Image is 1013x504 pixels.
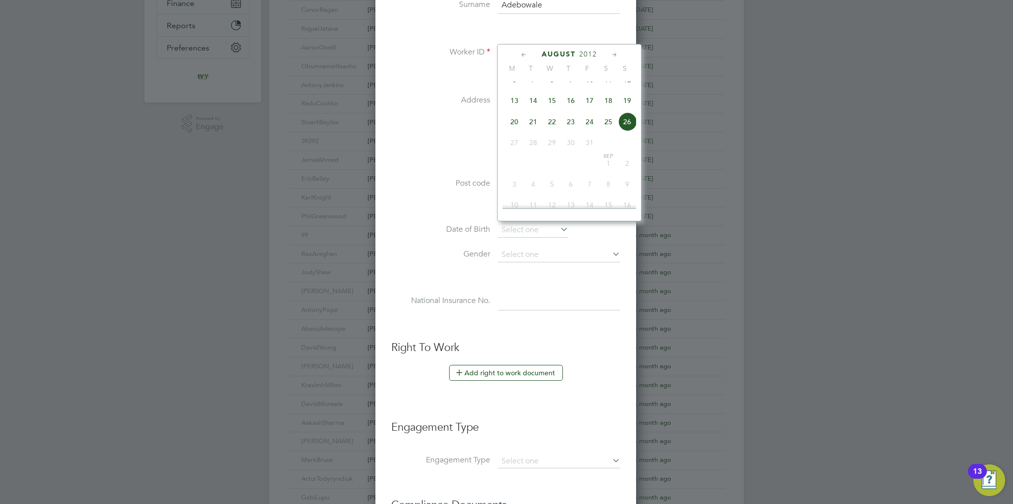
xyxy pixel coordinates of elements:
[498,454,620,468] input: Select one
[543,91,561,110] span: 15
[578,64,597,73] span: F
[524,196,543,214] span: 11
[973,471,982,484] div: 13
[543,175,561,194] span: 5
[561,175,580,194] span: 6
[391,341,620,355] h3: Right To Work
[505,175,524,194] span: 3
[561,133,580,152] span: 30
[579,50,597,58] span: 2012
[524,91,543,110] span: 14
[543,112,561,131] span: 22
[391,47,490,57] label: Worker ID
[505,112,524,131] span: 20
[524,133,543,152] span: 28
[973,464,1005,496] button: Open Resource Center, 13 new notifications
[599,196,618,214] span: 15
[505,196,524,214] span: 10
[599,91,618,110] span: 18
[543,196,561,214] span: 12
[615,64,634,73] span: S
[618,196,637,214] span: 16
[449,365,563,381] button: Add right to work document
[580,91,599,110] span: 17
[540,64,559,73] span: W
[580,175,599,194] span: 7
[599,154,618,159] span: Sep
[597,64,615,73] span: S
[391,224,490,235] label: Date of Birth
[599,112,618,131] span: 25
[391,455,490,465] label: Engagement Type
[391,249,490,259] label: Gender
[580,133,599,152] span: 31
[498,223,568,238] input: Select one
[561,112,580,131] span: 23
[391,95,490,105] label: Address
[618,175,637,194] span: 9
[618,112,637,131] span: 26
[505,133,524,152] span: 27
[580,112,599,131] span: 24
[599,154,618,173] span: 1
[561,91,580,110] span: 16
[599,175,618,194] span: 8
[498,248,620,262] input: Select one
[580,196,599,214] span: 14
[618,91,637,110] span: 19
[524,112,543,131] span: 21
[503,64,521,73] span: M
[391,410,620,435] h3: Engagement Type
[543,133,561,152] span: 29
[391,178,490,189] label: Post code
[618,154,637,173] span: 2
[505,91,524,110] span: 13
[524,175,543,194] span: 4
[542,50,576,58] span: August
[561,196,580,214] span: 13
[391,296,490,306] label: National Insurance No.
[521,64,540,73] span: T
[559,64,578,73] span: T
